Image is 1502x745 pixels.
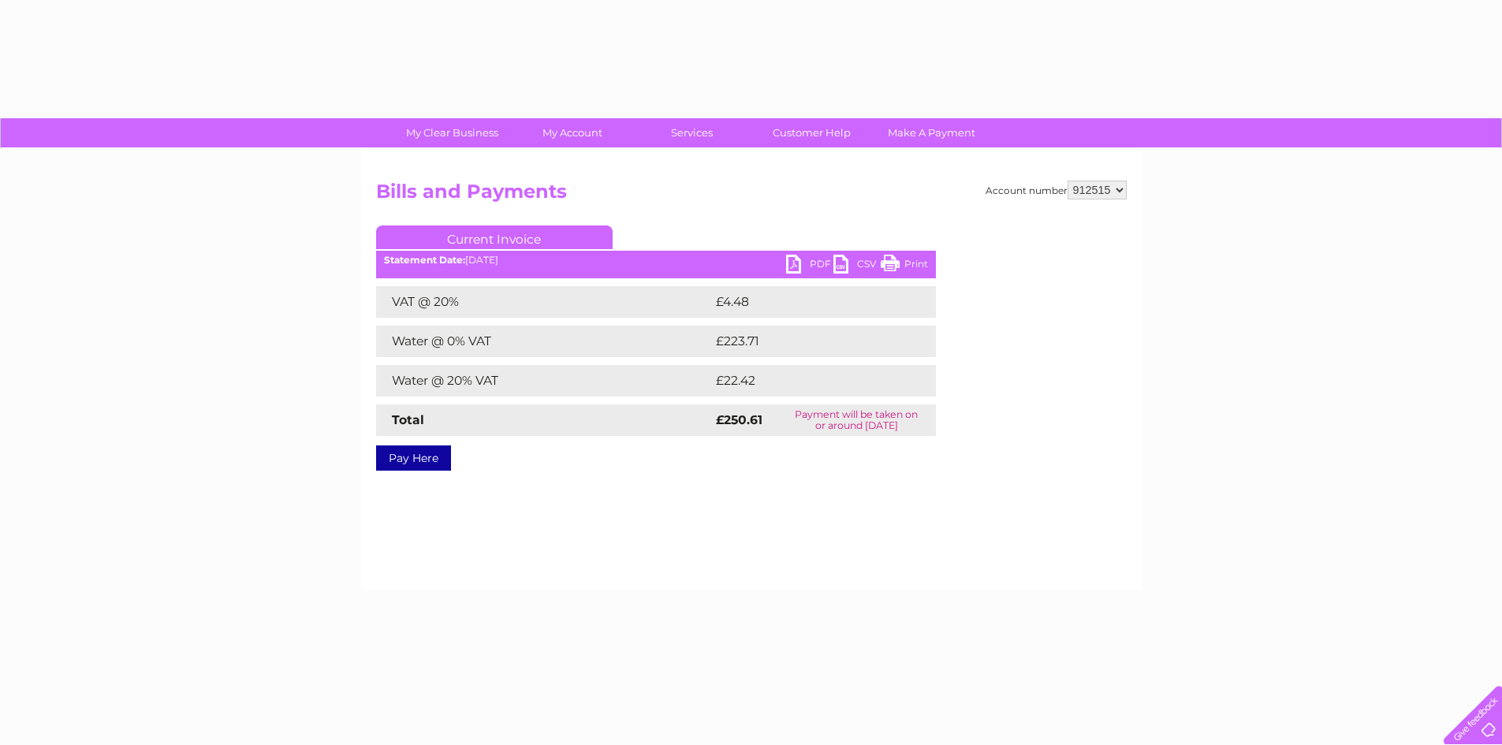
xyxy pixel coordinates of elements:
[507,118,637,147] a: My Account
[376,445,451,471] a: Pay Here
[777,404,936,436] td: Payment will be taken on or around [DATE]
[387,118,517,147] a: My Clear Business
[627,118,757,147] a: Services
[376,255,936,266] div: [DATE]
[712,326,906,357] td: £223.71
[833,255,881,278] a: CSV
[376,225,613,249] a: Current Invoice
[881,255,928,278] a: Print
[384,254,465,266] b: Statement Date:
[786,255,833,278] a: PDF
[986,181,1127,199] div: Account number
[376,286,712,318] td: VAT @ 20%
[376,326,712,357] td: Water @ 0% VAT
[716,412,762,427] strong: £250.61
[867,118,997,147] a: Make A Payment
[376,181,1127,210] h2: Bills and Payments
[712,286,900,318] td: £4.48
[747,118,877,147] a: Customer Help
[712,365,904,397] td: £22.42
[392,412,424,427] strong: Total
[376,365,712,397] td: Water @ 20% VAT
